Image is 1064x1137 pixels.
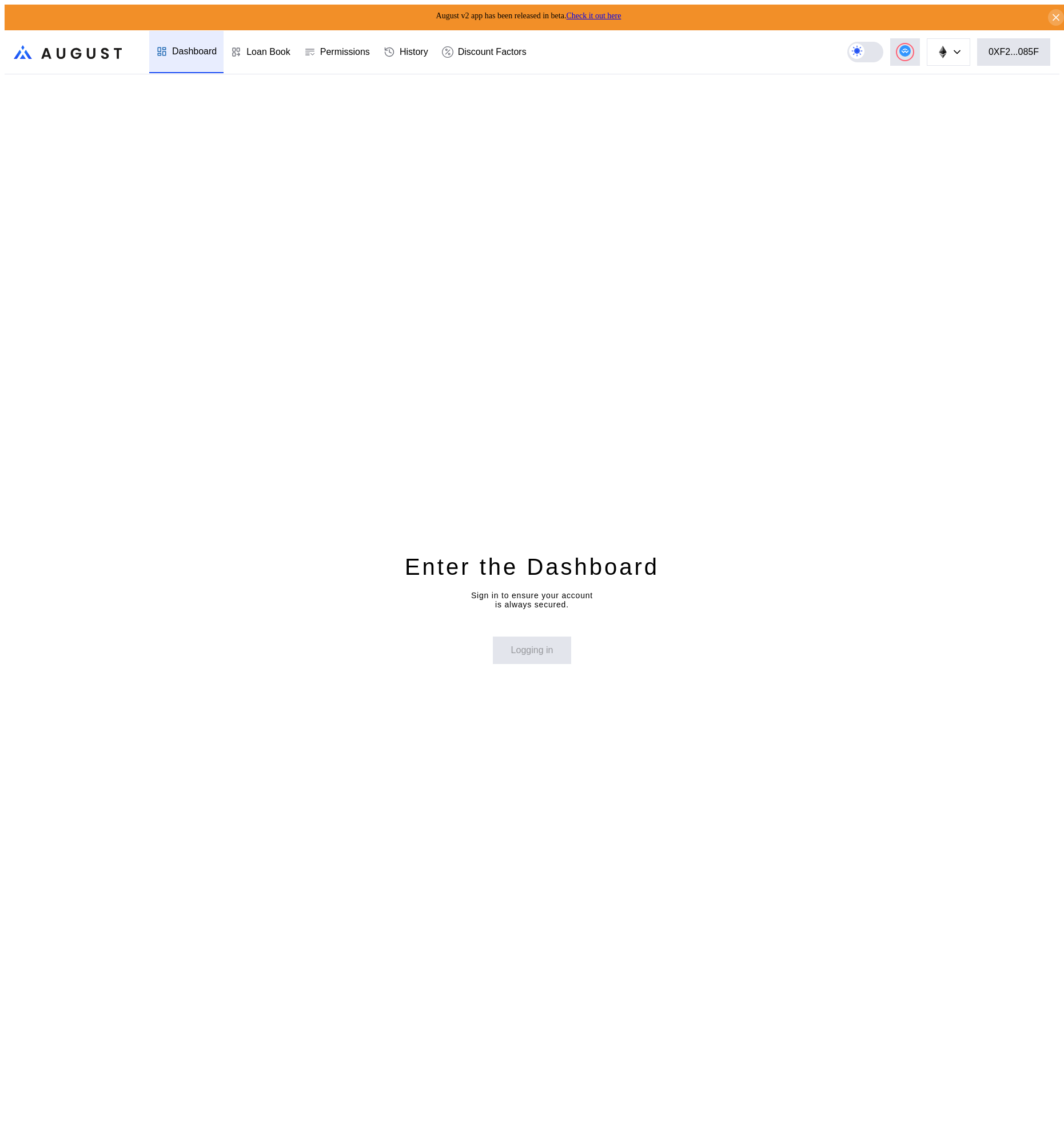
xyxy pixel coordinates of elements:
[246,47,290,57] div: Loan Book
[149,31,224,73] a: Dashboard
[493,637,572,664] button: Logging in
[471,591,593,609] div: Sign in to ensure your account is always secured.
[435,31,533,73] a: Discount Factors
[937,46,949,58] img: chain logo
[297,31,377,73] a: Permissions
[927,38,970,66] button: chain logo
[224,31,297,73] a: Loan Book
[977,38,1050,66] button: 0XF2...085F
[566,11,621,20] a: Check it out here
[436,11,621,20] span: August v2 app has been released in beta.
[458,47,527,57] div: Discount Factors
[989,47,1039,57] div: 0XF2...085F
[400,47,428,57] div: History
[320,47,370,57] div: Permissions
[405,552,659,582] div: Enter the Dashboard
[377,31,435,73] a: History
[172,46,217,57] div: Dashboard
